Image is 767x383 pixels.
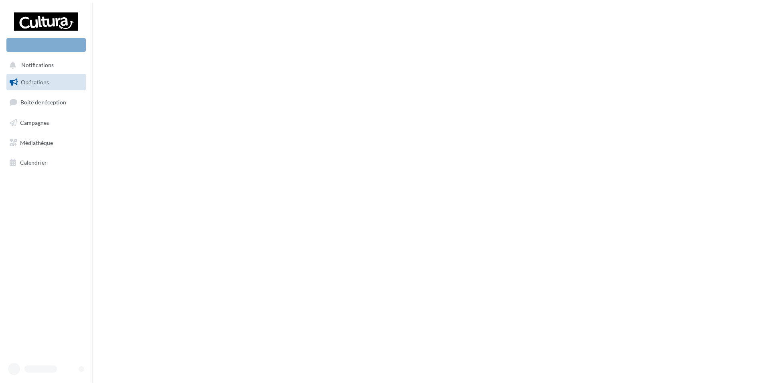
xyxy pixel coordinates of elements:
a: Calendrier [5,154,87,171]
span: Opérations [21,79,49,86]
a: Campagnes [5,114,87,131]
a: Opérations [5,74,87,91]
span: Calendrier [20,159,47,166]
div: Nouvelle campagne [6,38,86,52]
a: Médiathèque [5,134,87,151]
span: Notifications [21,62,54,69]
span: Boîte de réception [20,99,66,106]
a: Boîte de réception [5,94,87,111]
span: Médiathèque [20,139,53,146]
span: Campagnes [20,119,49,126]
